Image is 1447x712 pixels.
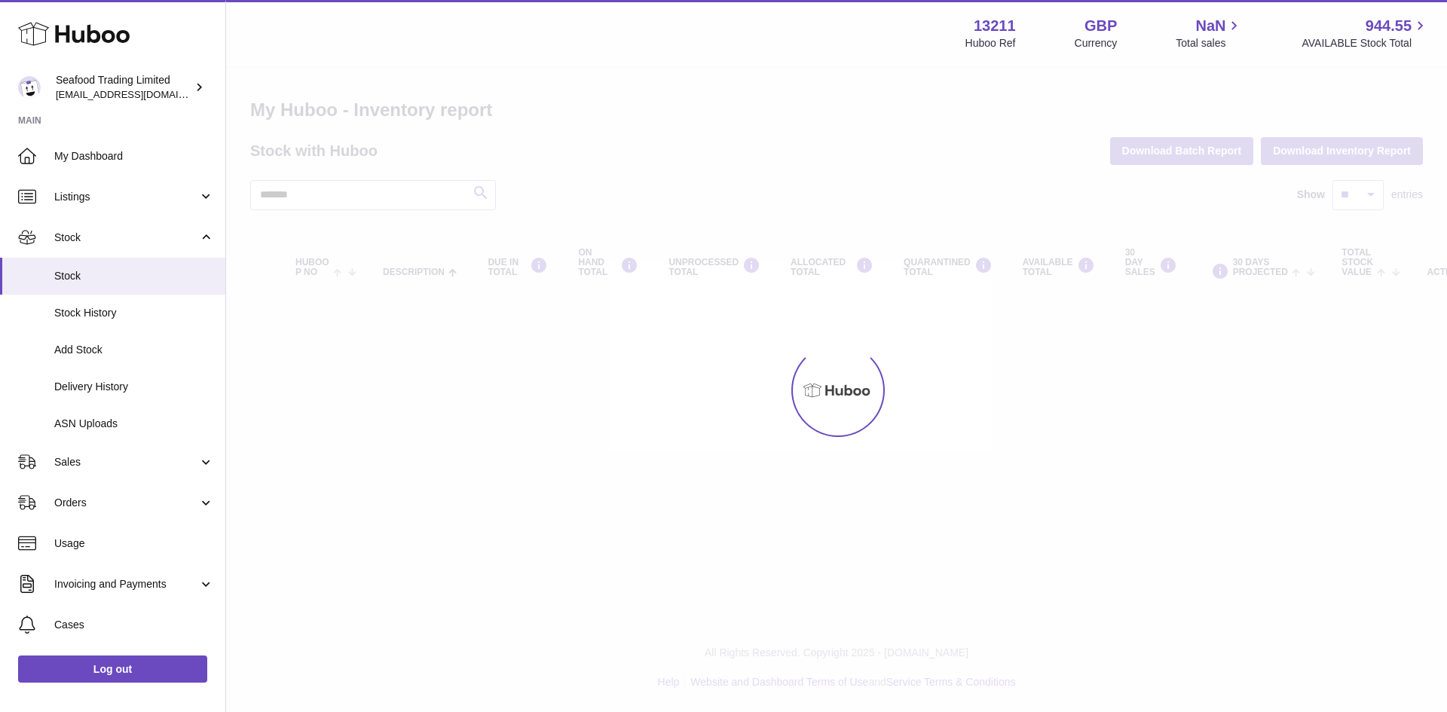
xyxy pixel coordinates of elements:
span: Stock [54,231,198,245]
span: [EMAIL_ADDRESS][DOMAIN_NAME] [56,88,222,100]
span: Stock [54,269,214,283]
span: Listings [54,190,198,204]
span: Invoicing and Payments [54,577,198,591]
span: 944.55 [1366,16,1412,36]
span: NaN [1195,16,1225,36]
span: AVAILABLE Stock Total [1302,36,1429,50]
a: NaN Total sales [1176,16,1243,50]
span: Usage [54,536,214,551]
span: Sales [54,455,198,469]
strong: 13211 [974,16,1016,36]
div: Seafood Trading Limited [56,73,191,102]
span: Total sales [1176,36,1243,50]
a: Log out [18,655,207,683]
div: Huboo Ref [965,36,1016,50]
a: 944.55 AVAILABLE Stock Total [1302,16,1429,50]
span: My Dashboard [54,149,214,163]
span: Add Stock [54,343,214,357]
span: Orders [54,496,198,510]
img: online@rickstein.com [18,76,41,99]
span: Delivery History [54,380,214,394]
span: Cases [54,618,214,632]
strong: GBP [1084,16,1117,36]
span: Stock History [54,306,214,320]
span: ASN Uploads [54,417,214,431]
div: Currency [1075,36,1118,50]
